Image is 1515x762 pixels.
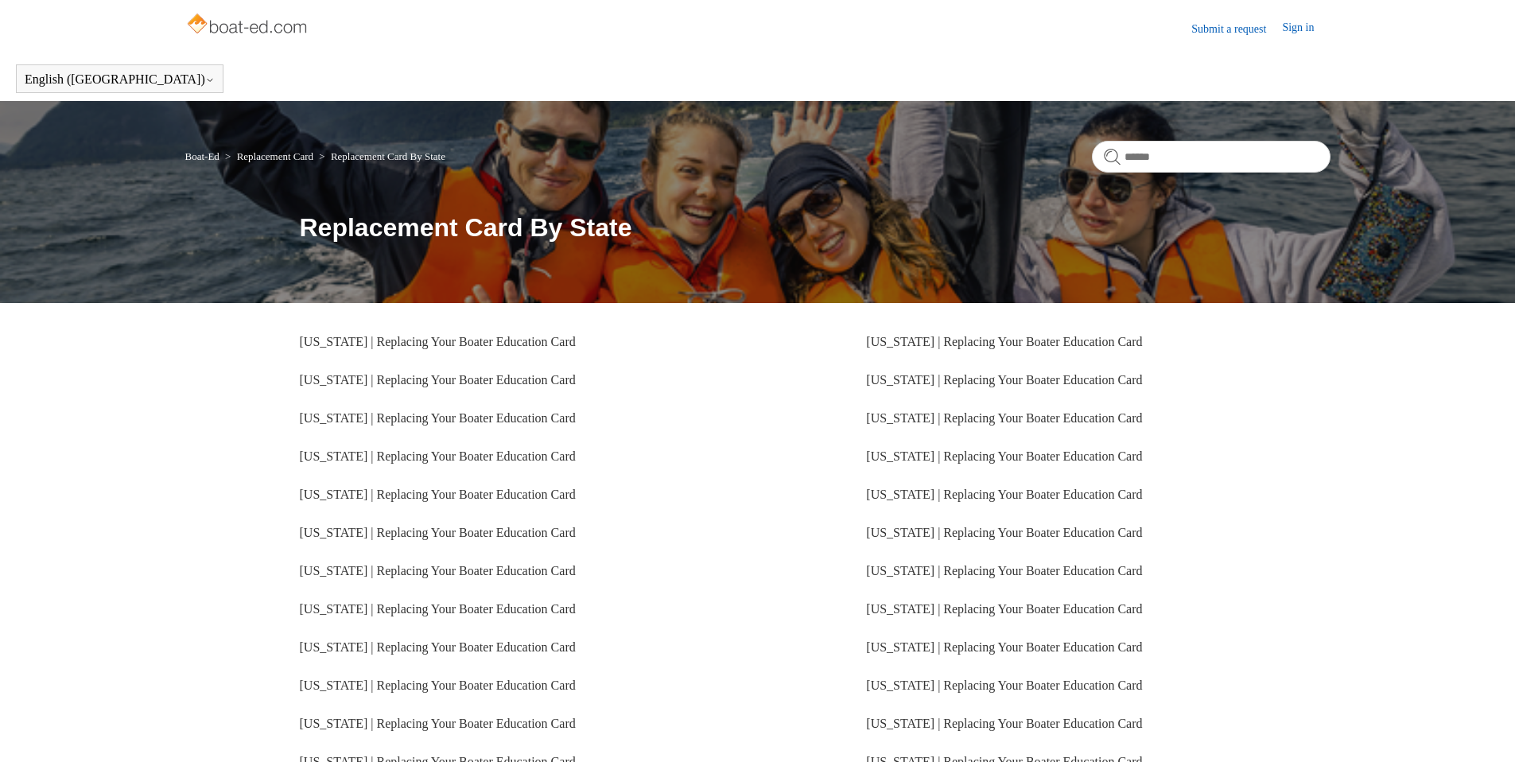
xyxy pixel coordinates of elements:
[300,526,576,539] a: [US_STATE] | Replacing Your Boater Education Card
[866,335,1142,348] a: [US_STATE] | Replacing Your Boater Education Card
[866,640,1142,654] a: [US_STATE] | Replacing Your Boater Education Card
[300,640,576,654] a: [US_STATE] | Replacing Your Boater Education Card
[185,150,223,162] li: Boat-Ed
[300,208,1330,247] h1: Replacement Card By State
[866,564,1142,577] a: [US_STATE] | Replacing Your Boater Education Card
[866,526,1142,539] a: [US_STATE] | Replacing Your Boater Education Card
[300,717,576,730] a: [US_STATE] | Replacing Your Boater Education Card
[300,411,576,425] a: [US_STATE] | Replacing Your Boater Education Card
[316,150,445,162] li: Replacement Card By State
[185,10,312,41] img: Boat-Ed Help Center home page
[300,449,576,463] a: [US_STATE] | Replacing Your Boater Education Card
[237,150,313,162] a: Replacement Card
[300,564,576,577] a: [US_STATE] | Replacing Your Boater Education Card
[866,449,1142,463] a: [US_STATE] | Replacing Your Boater Education Card
[1191,21,1282,37] a: Submit a request
[1092,141,1330,173] input: Search
[300,678,576,692] a: [US_STATE] | Replacing Your Boater Education Card
[866,411,1142,425] a: [US_STATE] | Replacing Your Boater Education Card
[222,150,316,162] li: Replacement Card
[300,602,576,616] a: [US_STATE] | Replacing Your Boater Education Card
[185,150,219,162] a: Boat-Ed
[1282,19,1330,38] a: Sign in
[300,488,576,501] a: [US_STATE] | Replacing Your Boater Education Card
[866,717,1142,730] a: [US_STATE] | Replacing Your Boater Education Card
[866,602,1142,616] a: [US_STATE] | Replacing Your Boater Education Card
[866,488,1142,501] a: [US_STATE] | Replacing Your Boater Education Card
[300,335,576,348] a: [US_STATE] | Replacing Your Boater Education Card
[25,72,215,87] button: English ([GEOGRAPHIC_DATA])
[331,150,445,162] a: Replacement Card By State
[300,373,576,387] a: [US_STATE] | Replacing Your Boater Education Card
[866,373,1142,387] a: [US_STATE] | Replacing Your Boater Education Card
[866,678,1142,692] a: [US_STATE] | Replacing Your Boater Education Card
